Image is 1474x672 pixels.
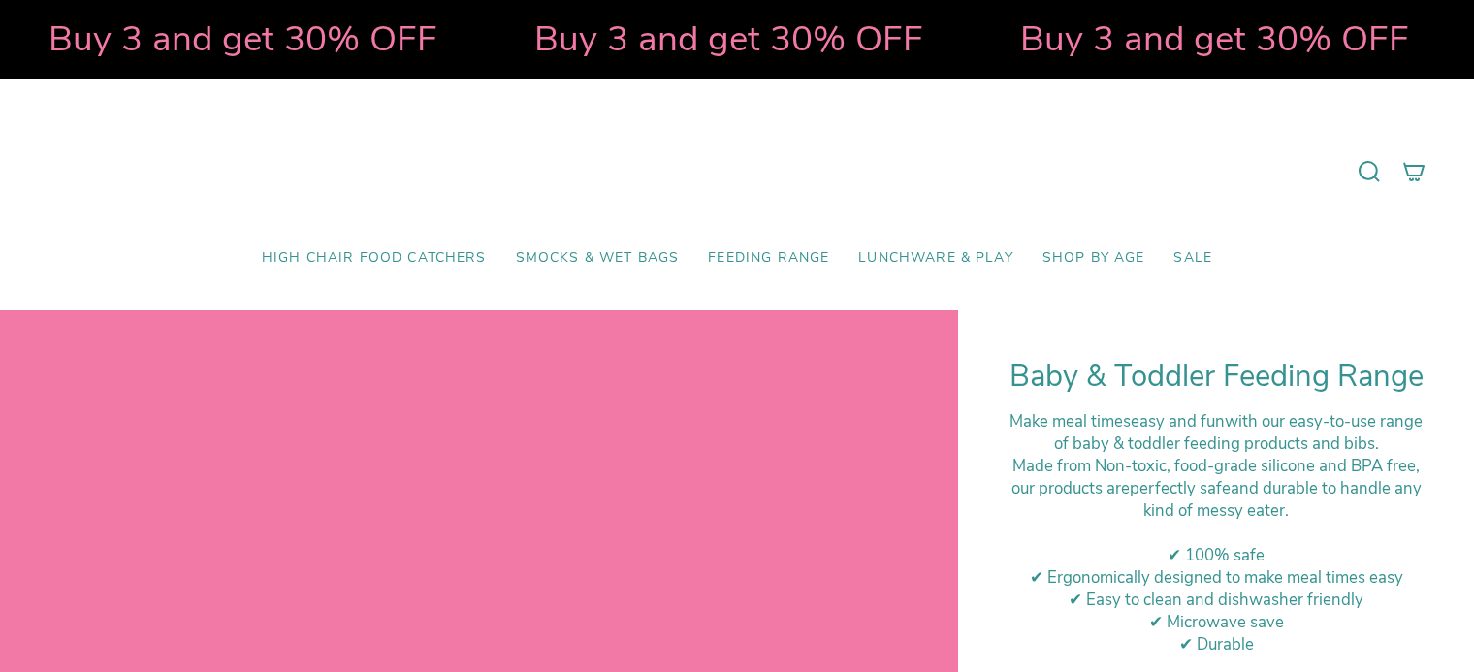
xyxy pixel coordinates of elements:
[956,15,1345,63] strong: Buy 3 and get 30% OFF
[262,250,487,267] span: High Chair Food Catchers
[708,250,829,267] span: Feeding Range
[1159,236,1227,281] a: SALE
[1007,633,1426,656] div: ✔ Durable
[858,250,1012,267] span: Lunchware & Play
[1007,589,1426,611] div: ✔ Easy to clean and dishwasher friendly
[1007,410,1426,455] div: Make meal times with our easy-to-use range of baby & toddler feeding products and bibs.
[1011,455,1422,522] span: ade from Non-toxic, food-grade silicone and BPA free, our products are and durable to handle any ...
[1173,250,1212,267] span: SALE
[1149,611,1284,633] span: ✔ Microwave save
[501,236,694,281] a: Smocks & Wet Bags
[470,15,859,63] strong: Buy 3 and get 30% OFF
[1042,250,1145,267] span: Shop by Age
[1007,544,1426,566] div: ✔ 100% safe
[1028,236,1160,281] a: Shop by Age
[1130,477,1231,499] strong: perfectly safe
[247,236,501,281] a: High Chair Food Catchers
[516,250,680,267] span: Smocks & Wet Bags
[1007,566,1426,589] div: ✔ Ergonomically designed to make meal times easy
[1007,359,1426,395] h1: Baby & Toddler Feeding Range
[570,108,905,236] a: Mumma’s Little Helpers
[844,236,1027,281] a: Lunchware & Play
[1131,410,1225,432] strong: easy and fun
[693,236,844,281] a: Feeding Range
[1007,455,1426,522] div: M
